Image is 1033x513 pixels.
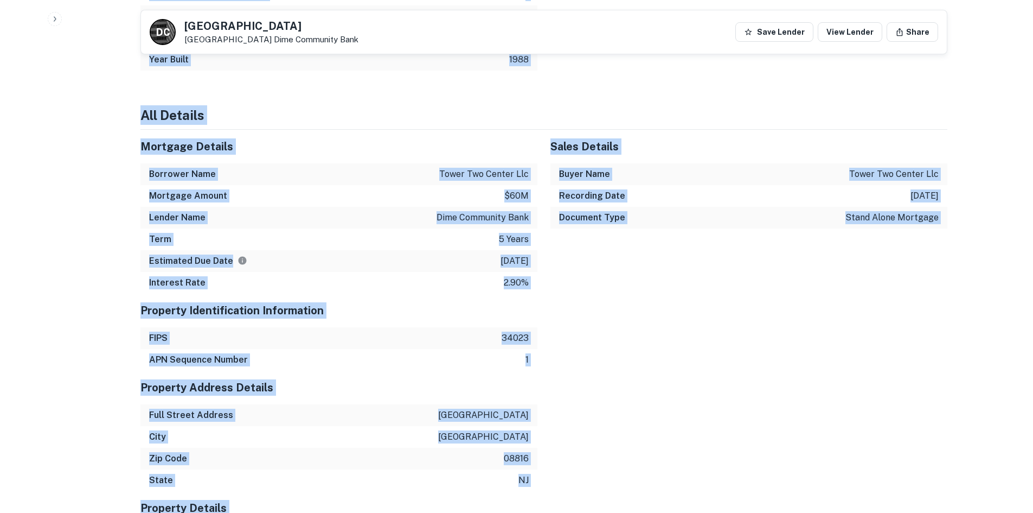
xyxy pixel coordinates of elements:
svg: Estimate is based on a standard schedule for this type of loan. [238,256,247,265]
h6: Zip Code [149,452,187,465]
h6: Borrower Name [149,168,216,181]
h6: Full Street Address [149,409,233,422]
p: dime community bank [437,211,529,224]
p: D C [156,25,169,40]
h6: Buyer Name [559,168,610,181]
p: $60m [504,189,529,202]
h6: Year Built [149,53,189,66]
p: [GEOGRAPHIC_DATA] [438,409,529,422]
p: 2.90% [504,276,529,289]
a: D C [150,19,176,45]
iframe: Chat Widget [979,426,1033,478]
h6: Interest Rate [149,276,206,289]
p: 34023 [502,332,529,345]
a: View Lender [818,22,882,42]
h6: Mortgage Amount [149,189,227,202]
h6: Term [149,233,171,246]
p: stand alone mortgage [845,211,939,224]
h6: State [149,474,173,487]
h6: APN Sequence Number [149,353,248,366]
h6: Estimated Due Date [149,255,247,268]
p: [GEOGRAPHIC_DATA] [184,35,358,45]
h5: Property Identification Information [140,302,537,319]
h6: Document Type [559,211,625,224]
h6: Recording Date [559,189,625,202]
p: [DATE] [501,255,529,268]
p: [DATE] [910,189,939,202]
button: Share [887,22,938,42]
p: 5 years [499,233,529,246]
h5: Property Address Details [140,379,537,396]
button: Save Lender [735,22,813,42]
p: tower two center llc [849,168,939,181]
h4: All Details [140,105,947,125]
h6: FIPS [149,332,168,345]
h6: City [149,430,166,444]
h5: [GEOGRAPHIC_DATA] [184,21,358,31]
p: tower two center llc [439,168,529,181]
p: 1 [525,353,529,366]
h5: Mortgage Details [140,138,537,155]
p: nj [518,474,529,487]
p: 1988 [509,53,529,66]
h5: Sales Details [550,138,947,155]
p: [GEOGRAPHIC_DATA] [438,430,529,444]
a: Dime Community Bank [274,35,358,44]
p: 08816 [504,452,529,465]
h6: Lender Name [149,211,206,224]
